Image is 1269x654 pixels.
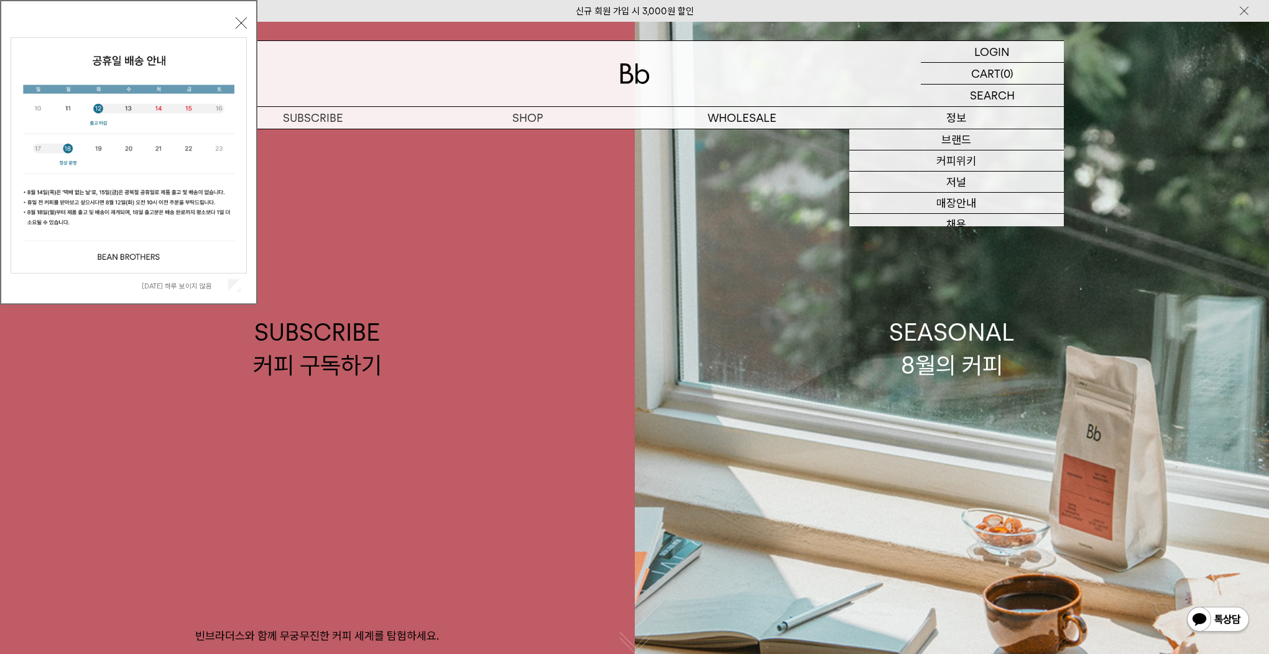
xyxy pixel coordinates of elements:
p: (0) [1000,63,1013,84]
img: 카카오톡 채널 1:1 채팅 버튼 [1186,606,1250,635]
p: 정보 [849,107,1064,129]
a: 매장안내 [849,193,1064,214]
a: SUBSCRIBE [206,107,420,129]
a: 신규 회원 가입 시 3,000원 할인 [576,6,694,17]
a: 저널 [849,172,1064,193]
a: CART (0) [921,63,1064,85]
button: 닫기 [236,17,247,29]
p: WHOLESALE [635,107,849,129]
a: 브랜드 [849,129,1064,150]
img: 로고 [620,63,650,84]
a: 채용 [849,214,1064,235]
p: LOGIN [974,41,1010,62]
a: SHOP [420,107,635,129]
p: SEARCH [970,85,1015,106]
label: [DATE] 하루 보이지 않음 [142,282,226,290]
a: 커피위키 [849,150,1064,172]
p: CART [971,63,1000,84]
img: cb63d4bbb2e6550c365f227fdc69b27f_113810.jpg [11,38,246,273]
a: LOGIN [921,41,1064,63]
div: SEASONAL 8월의 커피 [889,316,1015,382]
div: SUBSCRIBE 커피 구독하기 [253,316,382,382]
